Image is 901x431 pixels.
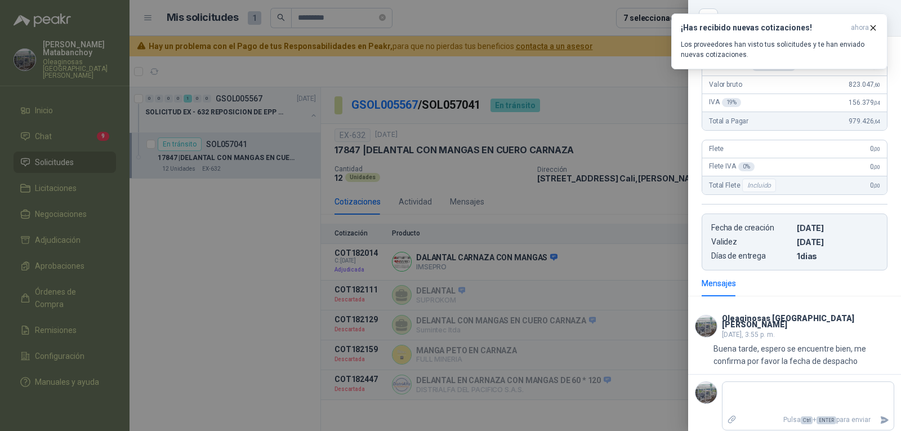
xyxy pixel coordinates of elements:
[873,183,880,189] span: ,00
[742,179,776,192] div: Incluido
[873,100,880,106] span: ,04
[870,163,880,171] span: 0
[870,145,880,153] span: 0
[709,98,741,107] span: IVA
[849,81,880,88] span: 823.047
[738,162,755,171] div: 0 %
[709,145,724,153] span: Flete
[797,251,878,261] p: 1 dias
[702,277,736,290] div: Mensajes
[870,181,880,189] span: 0
[709,179,778,192] span: Total Flete
[875,410,894,430] button: Enviar
[801,416,813,424] span: Ctrl
[711,251,792,261] p: Días de entrega
[695,382,717,403] img: Company Logo
[711,223,792,233] p: Fecha de creación
[873,146,880,152] span: ,00
[873,82,880,88] span: ,60
[797,223,878,233] p: [DATE]
[681,39,878,60] p: Los proveedores han visto tus solicitudes y te han enviado nuevas cotizaciones.
[849,99,880,106] span: 156.379
[709,117,748,125] span: Total a Pagar
[724,9,887,27] div: COT182014
[873,118,880,125] span: ,64
[873,164,880,170] span: ,00
[713,343,894,367] p: Buena tarde, espero se encuentre bien, me confirma por favor la fecha de despacho
[671,14,887,69] button: ¡Has recibido nuevas cotizaciones!ahora Los proveedores han visto tus solicitudes y te han enviad...
[742,410,876,430] p: Pulsa + para enviar
[722,331,775,339] span: [DATE], 3:55 p. m.
[722,98,742,107] div: 19 %
[722,410,742,430] label: Adjuntar archivos
[695,316,717,337] img: Company Logo
[709,162,755,171] span: Flete IVA
[681,23,846,33] h3: ¡Has recibido nuevas cotizaciones!
[722,316,894,328] h3: Oleaginosas [GEOGRAPHIC_DATA][PERSON_NAME]
[849,117,880,125] span: 979.426
[797,237,878,247] p: [DATE]
[709,81,742,88] span: Valor bruto
[702,11,715,25] button: Close
[817,416,836,424] span: ENTER
[851,23,869,33] span: ahora
[711,237,792,247] p: Validez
